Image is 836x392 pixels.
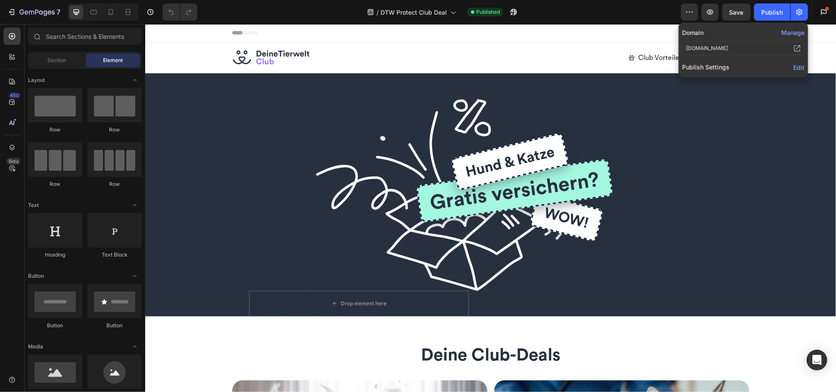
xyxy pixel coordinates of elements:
div: Heading [28,251,82,259]
span: Media [28,343,43,351]
span: Save [730,9,744,16]
span: Toggle open [128,269,142,283]
span: Button [28,272,44,280]
div: Beta [6,158,21,165]
button: Save [722,3,751,21]
p: Club Vorteile [493,28,534,39]
button: Manage [781,28,805,37]
div: Publish [761,8,783,17]
p: Anmelden [565,28,597,39]
h2: Deine Club-Deals [191,320,500,342]
div: Row [87,126,142,134]
span: Publish Settings [682,63,730,72]
div: Row [87,180,142,188]
span: DTW Protect Club Deal [381,8,447,17]
div: Row [28,180,82,188]
button: Publish [754,3,790,21]
span: Toggle open [128,73,142,87]
div: Button [28,322,82,329]
a: Anmelden [548,27,604,41]
span: Element [103,56,123,64]
span: Layout [28,76,45,84]
div: Button [87,322,142,329]
a: Club Vorteile [476,27,541,41]
span: Section [48,56,66,64]
div: Undo/Redo [162,3,197,21]
span: Toggle open [128,340,142,354]
span: Toggle open [128,198,142,212]
span: Edit [793,64,805,71]
div: Drop element here [196,276,242,283]
div: Text Block [87,251,142,259]
p: Domain [682,28,704,37]
button: 7 [3,3,64,21]
span: Text [28,201,39,209]
div: Open Intercom Messenger [807,350,827,370]
span: / [377,8,379,17]
input: Search Sections & Elements [28,28,142,45]
div: 450 [8,92,21,99]
iframe: Design area [145,24,836,392]
p: 7 [56,7,60,17]
span: Published [476,8,500,16]
div: [DOMAIN_NAME] [686,44,728,52]
div: Row [28,126,82,134]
